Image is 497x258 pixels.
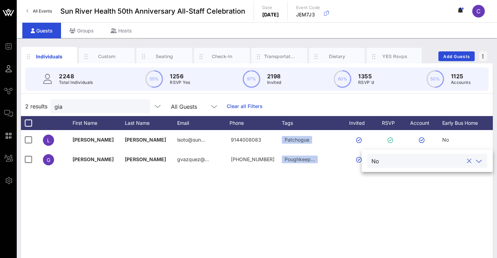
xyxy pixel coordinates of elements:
[231,156,274,162] span: 845-743-1315
[262,11,279,18] p: [DATE]
[467,158,472,165] button: clear icon
[102,23,140,38] div: Hosts
[171,103,197,110] div: All Guests
[22,6,56,17] a: All Events
[167,99,223,113] div: All Guests
[282,136,312,144] div: Patchogue
[296,4,320,11] p: Event Code
[367,154,487,168] div: Noclear icon
[170,72,190,80] p: 1256
[73,137,114,143] span: [PERSON_NAME]
[73,116,125,130] div: First Name
[264,53,295,60] div: Transportation
[358,79,374,86] p: RSVP`d
[227,102,263,110] a: Clear all Filters
[404,116,442,130] div: Account
[47,157,50,163] span: G
[60,6,245,16] span: Sun River Health 50th Anniversary All-Staff Celebration
[22,23,61,38] div: Guests
[322,53,353,60] div: Dietary
[73,156,114,162] span: [PERSON_NAME]
[47,137,50,143] span: L
[59,79,93,86] p: Total Individuals
[451,79,470,86] p: Accounts
[170,79,190,86] p: RSVP Yes
[443,54,470,59] span: Add Guests
[149,53,180,60] div: Seating
[34,53,65,60] div: Individuals
[33,8,52,14] span: All Events
[177,130,205,150] p: lsoto@sun…
[472,5,485,17] div: C
[296,11,320,18] p: JEM7J3
[267,79,281,86] p: Invited
[379,116,404,130] div: RSVP
[125,116,177,130] div: Last Name
[177,116,229,130] div: Email
[442,137,449,143] span: No
[442,116,495,130] div: Early Bus Home
[262,4,279,11] p: Date
[451,72,470,80] p: 1125
[125,137,166,143] span: [PERSON_NAME]
[282,116,341,130] div: Tags
[231,137,261,143] span: 9144008083
[358,72,374,80] p: 1355
[59,72,93,80] p: 2248
[25,102,47,110] span: 2 results
[371,158,379,164] div: No
[267,72,281,80] p: 2198
[476,8,481,15] span: C
[177,150,209,169] p: gvazquez@…
[229,116,282,130] div: Phone
[206,53,238,60] div: Check-In
[61,23,102,38] div: Groups
[91,53,122,60] div: Custom
[438,51,475,61] button: Add Guests
[125,156,166,162] span: [PERSON_NAME]
[282,156,318,163] div: Poughkeep…
[379,53,410,60] div: YES Rsvps
[341,116,379,130] div: Invited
